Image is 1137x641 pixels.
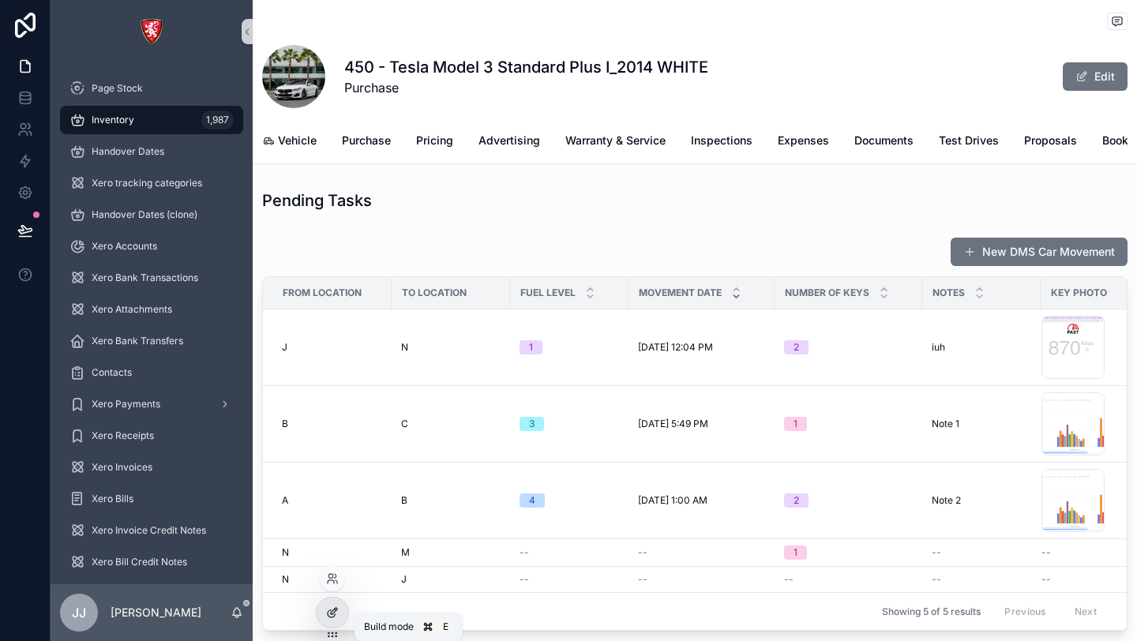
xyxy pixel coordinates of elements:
a: Handover Dates (clone) [60,201,243,229]
span: -- [520,546,529,559]
span: Xero Invoices [92,461,152,474]
span: Pricing [416,133,453,148]
span: Advertising [478,133,540,148]
span: Xero Accounts [92,240,157,253]
a: Note 2 [932,494,1031,507]
span: Xero tracking categories [92,177,202,189]
button: New DMS Car Movement [951,238,1128,266]
span: Expenses [778,133,829,148]
a: 2 [784,493,913,508]
a: Expenses [778,126,829,158]
a: Xero Bank Transfers [60,327,243,355]
span: N [401,341,408,354]
div: 1,987 [201,111,234,129]
div: 1 [529,340,533,354]
p: [PERSON_NAME] [111,605,201,620]
span: Page Stock [92,82,143,95]
a: 2 [784,340,913,354]
a: Xero tracking categories [60,169,243,197]
a: Pricing [416,126,453,158]
span: Inventory [92,114,134,126]
span: -- [784,573,794,586]
span: Note 2 [932,494,961,507]
span: -- [638,546,647,559]
a: Vehicle [262,126,317,158]
span: [DATE] 5:49 PM [638,418,708,430]
span: -- [1041,546,1051,559]
span: N [282,546,289,559]
span: Proposals [1024,133,1077,148]
a: Advertising [478,126,540,158]
a: Proposals [1024,126,1077,158]
a: -- [638,546,765,559]
a: Xero Invoices [60,453,243,482]
a: [DATE] 12:04 PM [638,341,765,354]
a: Xero Bills [60,485,243,513]
span: -- [520,573,529,586]
a: Xero Bank Transactions [60,264,243,292]
a: N [282,573,382,586]
a: -- [520,573,619,586]
span: From Location [283,287,362,299]
a: -- [932,573,1031,586]
span: Fuel Level [520,287,576,299]
span: Note 1 [932,418,959,430]
a: Test Drives [939,126,999,158]
h1: 450 - Tesla Model 3 Standard Plus I_2014 WHITE [344,56,708,78]
span: B [401,494,407,507]
a: Handover Dates [60,137,243,166]
a: A [282,494,382,507]
span: Handover Dates [92,145,164,158]
span: Xero Attachments [92,303,172,316]
span: Number Of Keys [785,287,869,299]
span: -- [932,573,941,586]
span: E [439,620,452,633]
span: B [282,418,288,430]
div: scrollable content [51,63,253,584]
span: [DATE] 1:00 AM [638,494,707,507]
span: Xero Bank Transactions [92,272,198,284]
a: Purchase [342,126,391,158]
a: Xero Bill Credit Notes [60,548,243,576]
span: Purchase [344,78,708,97]
span: Notes [932,287,965,299]
a: Xero Accounts [60,232,243,261]
a: 3 [520,417,619,431]
span: Documents [854,133,914,148]
a: -- [520,546,619,559]
a: J [282,341,382,354]
a: -- [638,573,765,586]
span: J [401,573,407,586]
span: -- [932,546,941,559]
a: Xero Payments [60,390,243,418]
a: Warranty & Service [565,126,666,158]
a: -- [932,546,1031,559]
a: Page Stock [60,74,243,103]
a: Contacts [60,358,243,387]
span: J [282,341,287,354]
span: Xero Receipts [92,429,154,442]
span: [DATE] 12:04 PM [638,341,713,354]
span: Xero Bill Credit Notes [92,556,187,568]
a: Xero Invoice Credit Notes [60,516,243,545]
span: A [282,494,288,507]
span: -- [1041,573,1051,586]
span: Xero Bills [92,493,133,505]
a: -- [784,573,913,586]
span: Xero Bank Transfers [92,335,183,347]
span: JJ [72,603,86,622]
a: 1 [520,340,619,354]
span: iuh [932,341,945,354]
span: N [282,573,289,586]
a: Note 1 [932,418,1031,430]
a: B [401,494,501,507]
a: iuh [932,341,1031,354]
a: N [282,546,382,559]
div: 3 [529,417,535,431]
a: [DATE] 1:00 AM [638,494,765,507]
span: Purchase [342,133,391,148]
span: Movement Date [639,287,722,299]
a: 1 [784,417,913,431]
button: Edit [1063,62,1128,91]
